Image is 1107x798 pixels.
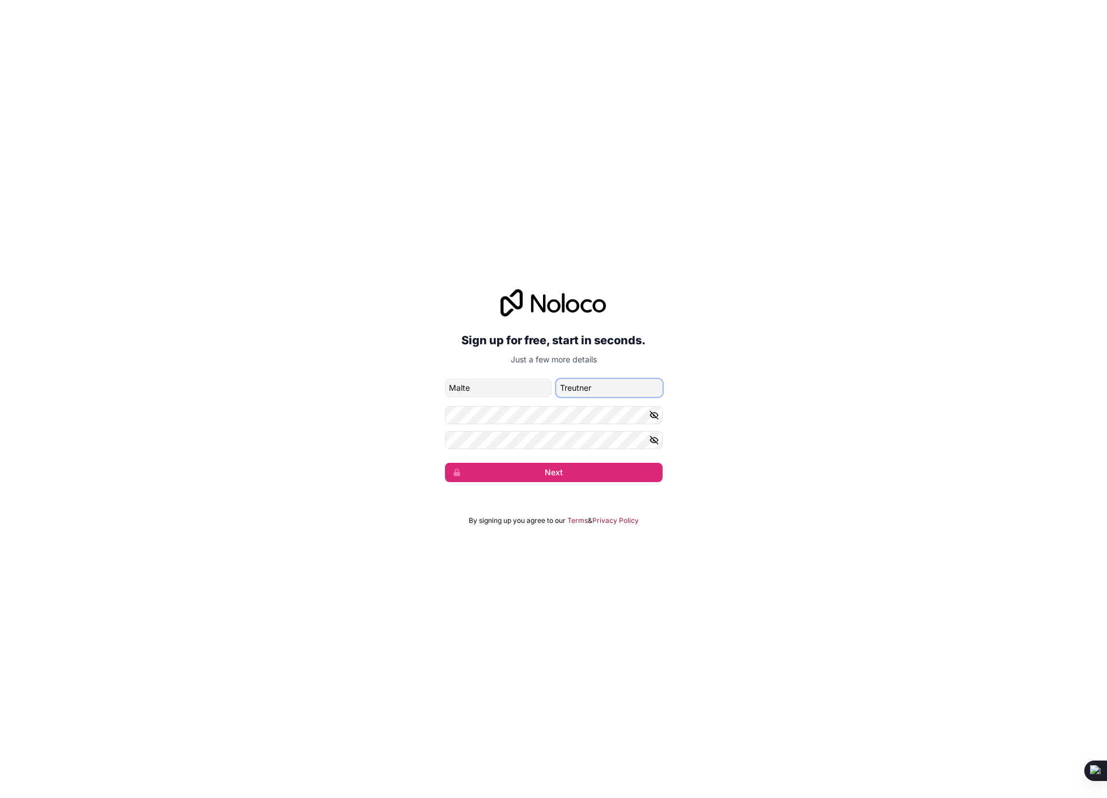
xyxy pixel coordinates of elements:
[445,463,663,482] button: Next
[567,516,588,525] a: Terms
[469,516,566,525] span: By signing up you agree to our
[588,516,592,525] span: &
[445,431,663,449] input: Confirm password
[445,406,663,424] input: Password
[445,330,663,351] h2: Sign up for free, start in seconds.
[445,379,552,397] input: given-name
[556,379,663,397] input: family-name
[592,516,639,525] a: Privacy Policy
[445,354,663,365] p: Just a few more details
